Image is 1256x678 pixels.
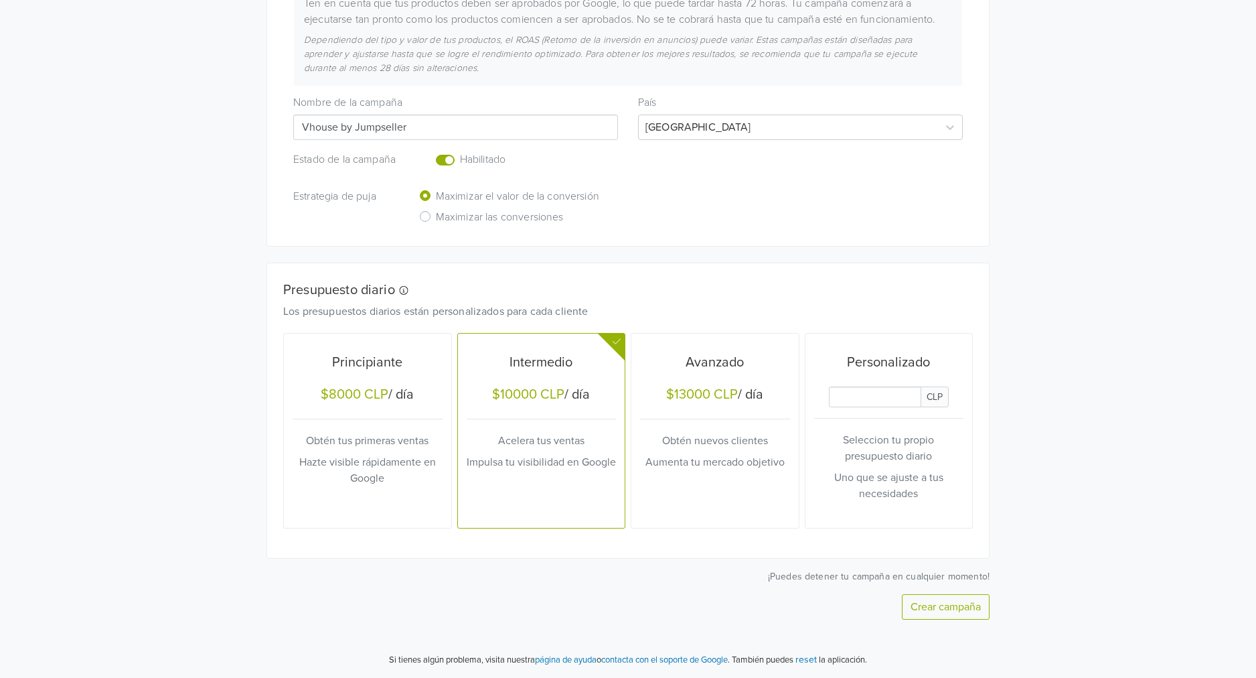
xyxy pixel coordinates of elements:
div: $8000 CLP [321,387,388,403]
p: Uno que se ajuste a tus necesidades [814,470,964,502]
p: También puedes la aplicación. [730,652,867,667]
h6: Estado de la campaña [293,153,398,166]
p: Obtén nuevos clientes [640,433,790,449]
button: Avanzado$13000 CLP/ díaObtén nuevos clientesAumenta tu mercado objetivo [631,334,799,528]
h6: Maximizar el valor de la conversión [436,190,599,203]
h6: Habilitado [460,153,575,166]
a: página de ayuda [535,655,597,665]
h5: / día [467,387,617,405]
h5: / día [293,387,443,405]
div: $10000 CLP [492,387,564,403]
h5: Personalizado [814,354,964,370]
button: Crear campaña [902,594,990,620]
p: ¡Puedes detener tu campaña en cualquier momento! [266,569,990,584]
p: Obtén tus primeras ventas [293,433,443,449]
h5: Presupuesto diario [283,282,953,298]
h5: Principiante [293,354,443,370]
button: reset [795,652,817,667]
h6: Maximizar las conversiones [436,211,564,224]
span: CLP [921,387,949,407]
h6: Estrategia de puja [293,190,398,203]
p: Hazte visible rápidamente en Google [293,454,443,486]
div: Los presupuestos diarios están personalizados para cada cliente [273,303,963,320]
h5: / día [640,387,790,405]
button: PersonalizadoDaily Custom BudgetCLPSeleccion tu propio presupuesto diarioUno que se ajuste a tus ... [805,334,973,528]
h6: País [638,96,963,109]
p: Impulsa tu visibilidad en Google [467,454,617,470]
input: Daily Custom Budget [829,387,921,407]
p: Aumenta tu mercado objetivo [640,454,790,470]
div: $13000 CLP [666,387,738,403]
h5: Avanzado [640,354,790,370]
p: Seleccion tu propio presupuesto diario [814,432,964,464]
p: Si tienes algún problema, visita nuestra o . [389,654,730,667]
h5: Intermedio [467,354,617,370]
p: Acelera tus ventas [467,433,617,449]
div: Dependiendo del tipo y valor de tus productos, el ROAS (Retorno de la inversión en anuncios) pued... [294,33,962,75]
h6: Nombre de la campaña [293,96,618,109]
input: Campaign name [293,115,618,140]
a: contacta con el soporte de Google [601,655,728,665]
button: Intermedio$10000 CLP/ díaAcelera tus ventasImpulsa tu visibilidad en Google [458,334,625,528]
button: Principiante$8000 CLP/ díaObtén tus primeras ventasHazte visible rápidamente en Google [284,334,451,528]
